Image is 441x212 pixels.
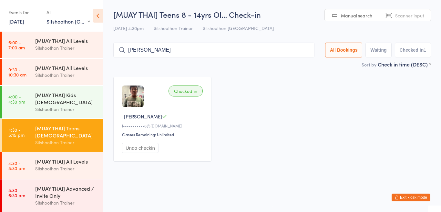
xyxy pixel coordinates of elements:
[113,43,314,57] input: Search
[424,47,426,53] div: 1
[8,187,25,198] time: 5:30 - 6:30 pm
[2,32,103,58] a: 6:00 -7:00 am[MUAY THAI] All LevelsSitshoothon Trainer
[35,165,97,172] div: Sitshoothon Trainer
[8,67,26,77] time: 9:30 - 10:30 am
[8,7,40,18] div: Events for
[35,37,97,44] div: [MUAY THAI] All Levels
[122,123,205,128] div: l•••••••••••6@[DOMAIN_NAME]
[8,127,25,137] time: 4:30 - 5:15 pm
[35,44,97,52] div: Sitshoothon Trainer
[46,7,90,18] div: At
[46,18,90,25] div: Sitshoothon [GEOGRAPHIC_DATA]
[203,25,274,31] span: Sitshoothon [GEOGRAPHIC_DATA]
[113,9,431,20] h2: [MUAY THAI] Teens 8 - 14yrs Ol… Check-in
[365,43,391,57] button: Waiting
[378,61,431,68] div: Check in time (DESC)
[2,86,103,118] a: 4:00 -4:30 pm[MUAY THAI] Kids [DEMOGRAPHIC_DATA]Sitshoothon Trainer
[122,143,159,153] button: Undo checkin
[8,94,25,104] time: 4:00 - 4:30 pm
[35,158,97,165] div: [MUAY THAI] All Levels
[8,40,25,50] time: 6:00 - 7:00 am
[35,64,97,71] div: [MUAY THAI] All Levels
[35,91,97,106] div: [MUAY THAI] Kids [DEMOGRAPHIC_DATA]
[122,132,205,137] div: Classes Remaining: Unlimited
[35,185,97,199] div: [MUAY THAI] Advanced / Invite Only
[154,25,193,31] span: Sitshoothon Trainer
[8,18,24,25] a: [DATE]
[35,106,97,113] div: Sitshoothon Trainer
[395,12,424,19] span: Scanner input
[362,61,376,68] label: Sort by
[35,139,97,146] div: Sitshoothon Trainer
[169,86,203,96] div: Checked in
[2,59,103,85] a: 9:30 -10:30 am[MUAY THAI] All LevelsSitshoothon Trainer
[325,43,363,57] button: All Bookings
[2,152,103,179] a: 4:30 -5:30 pm[MUAY THAI] All LevelsSitshoothon Trainer
[8,160,25,171] time: 4:30 - 5:30 pm
[2,119,103,152] a: 4:30 -5:15 pm[MUAY THAI] Teens [DEMOGRAPHIC_DATA]Sitshoothon Trainer
[35,125,97,139] div: [MUAY THAI] Teens [DEMOGRAPHIC_DATA]
[113,25,144,31] span: [DATE] 4:30pm
[35,71,97,79] div: Sitshoothon Trainer
[35,199,97,207] div: Sitshoothon Trainer
[122,86,144,107] img: image1712816564.png
[2,179,103,212] a: 5:30 -6:30 pm[MUAY THAI] Advanced / Invite OnlySitshoothon Trainer
[124,113,162,120] span: [PERSON_NAME]
[341,12,372,19] span: Manual search
[395,43,431,57] button: Checked in1
[392,194,430,201] button: Exit kiosk mode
